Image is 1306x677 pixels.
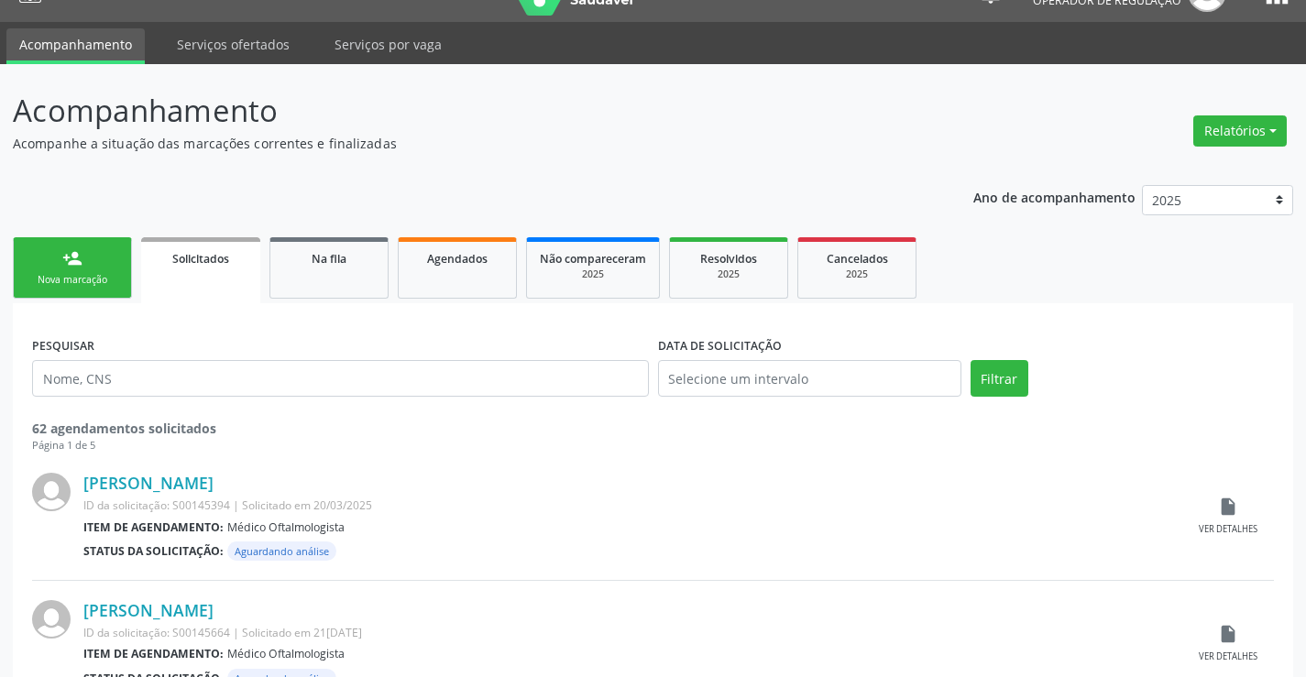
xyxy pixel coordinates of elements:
[540,251,646,267] span: Não compareceram
[658,360,961,397] input: Selecione um intervalo
[1218,497,1238,517] i: insert_drive_file
[164,28,302,60] a: Serviços ofertados
[227,646,345,661] span: Médico Oftalmologista
[6,28,145,64] a: Acompanhamento
[13,134,909,153] p: Acompanhe a situação das marcações correntes e finalizadas
[1218,624,1238,644] i: insert_drive_file
[83,646,224,661] b: Item de agendamento:
[83,473,214,493] a: [PERSON_NAME]
[658,332,782,360] label: DATA DE SOLICITAÇÃO
[322,28,455,60] a: Serviços por vaga
[683,268,774,281] div: 2025
[242,497,372,513] span: Solicitado em 20/03/2025
[32,420,216,437] strong: 62 agendamentos solicitados
[32,473,71,511] img: img
[172,251,229,267] span: Solicitados
[540,268,646,281] div: 2025
[312,251,346,267] span: Na fila
[227,519,345,535] span: Médico Oftalmologista
[700,251,757,267] span: Resolvidos
[242,625,362,640] span: Solicitado em 21[DATE]
[227,541,336,561] span: Aguardando análise
[427,251,488,267] span: Agendados
[973,185,1136,208] p: Ano de acompanhamento
[827,251,888,267] span: Cancelados
[83,600,214,620] a: [PERSON_NAME]
[971,360,1028,397] button: Filtrar
[62,248,82,268] div: person_add
[1199,523,1257,536] div: Ver detalhes
[811,268,903,281] div: 2025
[27,273,118,287] div: Nova marcação
[32,360,649,397] input: Nome, CNS
[83,497,239,513] span: ID da solicitação: S00145394 |
[32,438,1274,453] div: Página 1 de 5
[32,332,94,360] label: PESQUISAR
[1193,115,1287,147] button: Relatórios
[1199,650,1257,663] div: Ver detalhes
[83,625,239,640] span: ID da solicitação: S00145664 |
[83,543,224,559] b: Status da solicitação:
[83,519,224,535] b: Item de agendamento:
[13,88,909,134] p: Acompanhamento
